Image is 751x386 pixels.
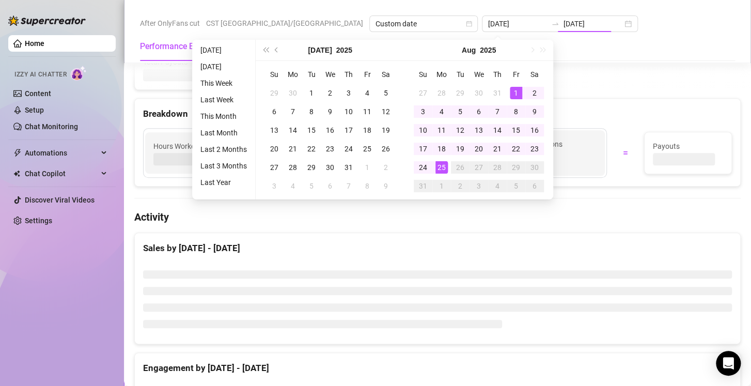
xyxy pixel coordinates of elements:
span: Sales [404,141,481,152]
div: Sales Metrics [336,40,385,53]
div: Engagement by [DATE] - [DATE] [143,361,732,375]
span: to [551,20,559,28]
span: calendar [466,21,472,27]
span: swap-right [551,20,559,28]
div: = [613,145,638,161]
span: info-circle [199,143,206,150]
h4: Activity [134,210,741,224]
div: Open Intercom Messenger [716,351,741,376]
span: Chat Copilot [25,165,98,182]
a: Home [25,39,44,48]
div: Activity [293,40,320,53]
span: 10 % [519,151,596,167]
span: Payouts [653,141,723,152]
span: Custom date [375,16,472,32]
div: Payouts [246,40,276,53]
div: X [247,145,252,161]
a: Chat Monitoring [25,122,78,131]
span: CST [GEOGRAPHIC_DATA]/[GEOGRAPHIC_DATA] [206,16,363,31]
div: Breakdown [143,107,732,121]
div: + [363,145,388,161]
img: Chat Copilot [13,170,20,177]
a: Content [25,89,51,98]
article: Commissions [519,138,562,150]
article: Hourly Rate [269,138,306,150]
input: Start date [488,18,547,29]
span: thunderbolt [13,149,22,157]
div: Sales by [DATE] - [DATE] [143,241,732,255]
img: AI Chatter [71,66,87,81]
span: Hours Worked [153,141,206,152]
img: logo-BBDzfeDw.svg [8,16,86,26]
span: $2.7 [269,151,346,167]
input: End date [564,18,622,29]
div: Performance Breakdown [140,40,230,53]
a: Setup [25,106,44,114]
span: Izzy AI Chatter [14,70,67,80]
span: Automations [25,145,98,161]
span: After OnlyFans cut [140,16,200,31]
div: X [497,145,503,161]
a: Settings [25,217,52,225]
a: Discover Viral Videos [25,196,95,204]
